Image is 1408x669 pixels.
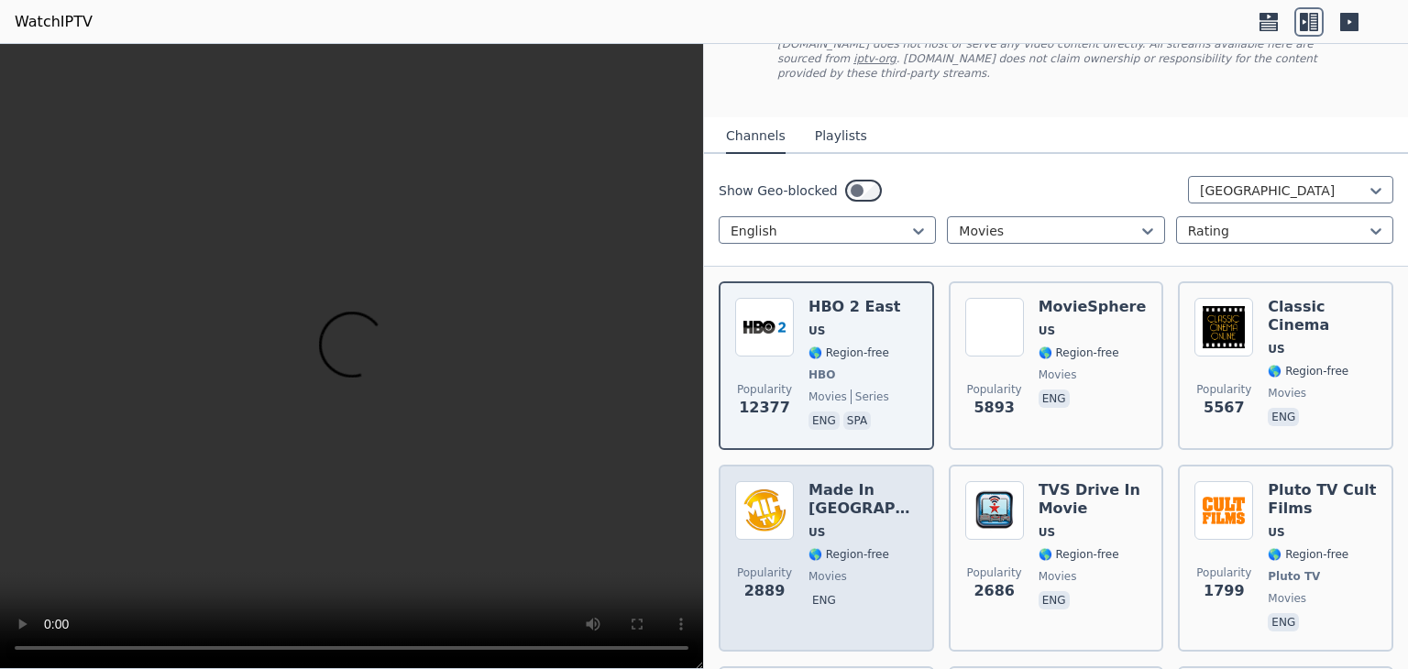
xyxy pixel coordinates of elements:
button: Playlists [815,119,867,154]
h6: Made In [GEOGRAPHIC_DATA] [808,481,918,518]
button: Channels [726,119,786,154]
p: eng [1268,408,1299,426]
span: 🌎 Region-free [1268,547,1348,562]
span: 🌎 Region-free [1039,345,1119,360]
p: spa [843,411,871,430]
span: Popularity [1196,565,1251,580]
span: 12377 [739,397,790,419]
span: Pluto TV [1268,569,1320,584]
label: Show Geo-blocked [719,181,838,200]
span: Popularity [737,382,792,397]
span: 2686 [973,580,1015,602]
img: Pluto TV Cult Films [1194,481,1253,540]
span: 🌎 Region-free [808,345,889,360]
span: Popularity [1196,382,1251,397]
span: 🌎 Region-free [808,547,889,562]
span: 🌎 Region-free [1268,364,1348,378]
span: 5893 [973,397,1015,419]
h6: MovieSphere [1039,298,1147,316]
img: TVS Drive In Movie [965,481,1024,540]
p: eng [1039,389,1070,408]
span: 1799 [1204,580,1245,602]
span: Popularity [967,565,1022,580]
h6: HBO 2 East [808,298,900,316]
img: Classic Cinema [1194,298,1253,356]
span: US [1039,525,1055,540]
span: movies [1039,569,1077,584]
span: US [808,525,825,540]
span: Popularity [967,382,1022,397]
h6: TVS Drive In Movie [1039,481,1148,518]
span: US [1268,342,1284,356]
span: series [851,389,889,404]
a: WatchIPTV [15,11,93,33]
span: movies [1039,367,1077,382]
span: 5567 [1204,397,1245,419]
span: 🌎 Region-free [1039,547,1119,562]
span: US [1268,525,1284,540]
h6: Pluto TV Cult Films [1268,481,1377,518]
span: HBO [808,367,835,382]
p: eng [1039,591,1070,609]
span: movies [1268,591,1306,606]
a: iptv-org [853,52,896,65]
span: movies [1268,386,1306,400]
p: eng [808,411,840,430]
span: movies [808,389,847,404]
span: Popularity [737,565,792,580]
p: eng [808,591,840,609]
span: 2889 [744,580,786,602]
h6: Classic Cinema [1268,298,1377,334]
span: US [808,324,825,338]
img: MovieSphere [965,298,1024,356]
p: eng [1268,613,1299,631]
span: US [1039,324,1055,338]
p: [DOMAIN_NAME] does not host or serve any video content directly. All streams available here are s... [777,37,1335,81]
span: movies [808,569,847,584]
img: HBO 2 East [735,298,794,356]
img: Made In Hollywood [735,481,794,540]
